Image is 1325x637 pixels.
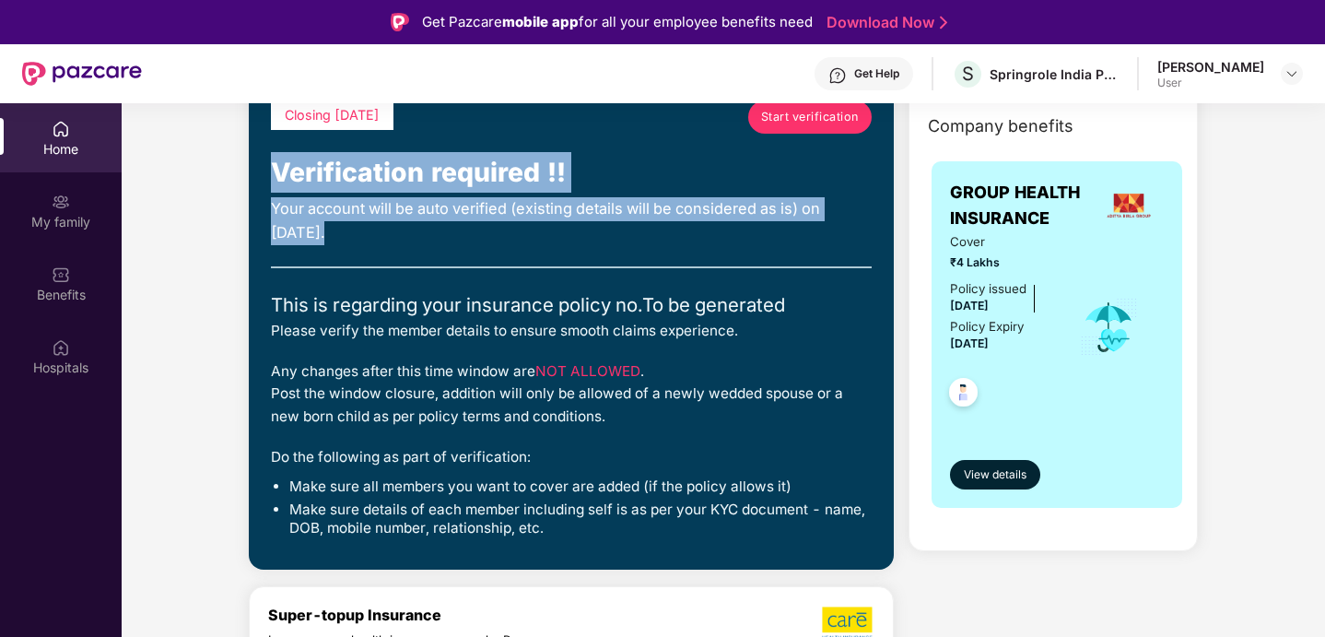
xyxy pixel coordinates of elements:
[1157,58,1264,76] div: [PERSON_NAME]
[950,460,1040,490] button: View details
[52,193,70,211] img: svg+xml;base64,PHN2ZyB3aWR0aD0iMjAiIGhlaWdodD0iMjAiIHZpZXdCb3g9IjAgMCAyMCAyMCIgZmlsbD0ibm9uZSIgeG...
[827,13,942,32] a: Download Now
[289,478,872,496] li: Make sure all members you want to cover are added (if the policy allows it)
[22,62,142,86] img: New Pazcare Logo
[1079,297,1139,358] img: icon
[828,66,847,85] img: svg+xml;base64,PHN2ZyBpZD0iSGVscC0zMngzMiIgeG1sbnM9Imh0dHA6Ly93d3cudzMub3JnLzIwMDAvc3ZnIiB3aWR0aD...
[271,320,872,342] div: Please verify the member details to ensure smooth claims experience.
[854,66,899,81] div: Get Help
[52,338,70,357] img: svg+xml;base64,PHN2ZyBpZD0iSG9zcGl0YWxzIiB4bWxucz0iaHR0cDovL3d3dy53My5vcmcvMjAwMC9zdmciIHdpZHRoPS...
[950,180,1093,232] span: GROUP HEALTH INSURANCE
[271,446,872,468] div: Do the following as part of verification:
[962,63,974,85] span: S
[535,362,640,380] span: NOT ALLOWED
[941,372,986,418] img: svg+xml;base64,PHN2ZyB4bWxucz0iaHR0cDovL3d3dy53My5vcmcvMjAwMC9zdmciIHdpZHRoPSI0OC45NDMiIGhlaWdodD...
[950,254,1054,271] span: ₹4 Lakhs
[271,290,872,320] div: This is regarding your insurance policy no. To be generated
[964,466,1026,484] span: View details
[748,100,872,134] a: Start verification
[271,152,872,193] div: Verification required !!
[928,113,1073,139] span: Company benefits
[271,360,872,427] div: Any changes after this time window are . Post the window closure, addition will only be allowed o...
[950,299,989,313] span: [DATE]
[950,279,1026,299] div: Policy issued
[950,232,1054,252] span: Cover
[391,13,409,31] img: Logo
[990,65,1119,83] div: Springrole India Private Limited
[1157,76,1264,90] div: User
[422,11,813,33] div: Get Pazcare for all your employee benefits need
[285,107,380,123] span: Closing [DATE]
[271,197,872,244] div: Your account will be auto verified (existing details will be considered as is) on .
[950,317,1024,336] div: Policy Expiry
[1284,66,1299,81] img: svg+xml;base64,PHN2ZyBpZD0iRHJvcGRvd24tMzJ4MzIiIHhtbG5zPSJodHRwOi8vd3d3LnczLm9yZy8yMDAwL3N2ZyIgd2...
[52,265,70,284] img: svg+xml;base64,PHN2ZyBpZD0iQmVuZWZpdHMiIHhtbG5zPSJodHRwOi8vd3d3LnczLm9yZy8yMDAwL3N2ZyIgd2lkdGg9Ij...
[940,13,947,32] img: Stroke
[950,336,989,350] span: [DATE]
[289,501,872,538] li: Make sure details of each member including self is as per your KYC document - name, DOB, mobile n...
[502,13,579,30] strong: mobile app
[271,223,321,242] span: [DATE]
[761,108,859,126] span: Start verification
[52,120,70,138] img: svg+xml;base64,PHN2ZyBpZD0iSG9tZSIgeG1sbnM9Imh0dHA6Ly93d3cudzMub3JnLzIwMDAvc3ZnIiB3aWR0aD0iMjAiIG...
[1104,181,1154,230] img: insurerLogo
[268,606,622,624] div: Super-topup Insurance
